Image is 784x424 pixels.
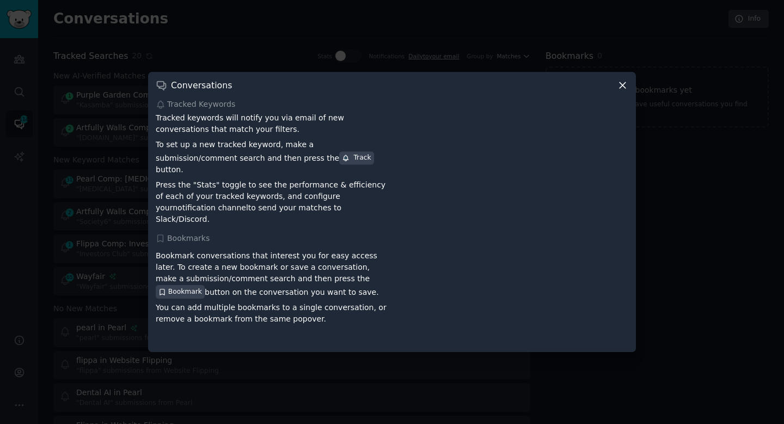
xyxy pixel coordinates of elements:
[156,139,388,175] p: To set up a new tracked keyword, make a submission/comment search and then press the button.
[156,179,388,225] p: Press the "Stats" toggle to see the performance & efficiency of each of your tracked keywords, an...
[168,287,202,297] span: Bookmark
[156,302,388,325] p: You can add multiple bookmarks to a single conversation, or remove a bookmark from the same popover.
[171,80,232,91] h3: Conversations
[396,246,628,344] iframe: YouTube video player
[156,112,388,135] p: Tracked keywords will notify you via email of new conversations that match your filters.
[156,99,628,110] div: Tracked Keywords
[156,250,388,298] p: Bookmark conversations that interest you for easy access later. To create a new bookmark or save ...
[156,233,628,244] div: Bookmarks
[173,203,248,212] a: notification channel
[342,153,371,163] div: Track
[396,112,628,210] iframe: YouTube video player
